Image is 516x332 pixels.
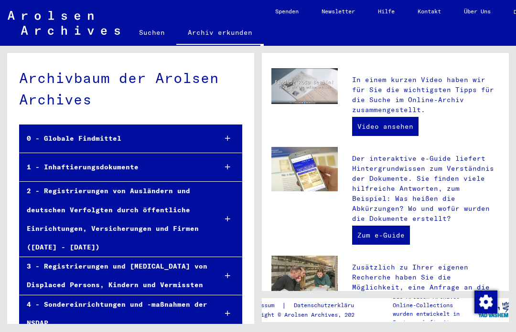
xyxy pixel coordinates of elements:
[19,67,242,110] div: Archivbaum der Arolsen Archives
[393,292,478,310] p: Die Arolsen Archives Online-Collections
[20,257,209,294] div: 3 - Registrierungen und [MEDICAL_DATA] von Displaced Persons, Kindern und Vermissten
[8,11,120,35] img: Arolsen_neg.svg
[128,21,176,44] a: Suchen
[176,21,264,46] a: Archiv erkunden
[352,154,499,224] p: Der interaktive e-Guide liefert Hintergrundwissen zum Verständnis der Dokumente. Sie finden viele...
[393,310,478,327] p: wurden entwickelt in Partnerschaft mit
[474,290,497,313] div: Zustimmung ändern
[20,182,209,257] div: 2 - Registrierungen von Ausländern und deutschen Verfolgten durch öffentliche Einrichtungen, Vers...
[352,75,499,115] p: In einem kurzen Video haben wir für Sie die wichtigsten Tipps für die Suche im Online-Archiv zusa...
[286,301,372,311] a: Datenschutzerklärung
[474,290,497,313] img: Zustimmung ändern
[244,301,282,311] a: Impressum
[271,68,338,104] img: video.jpg
[352,117,419,136] a: Video ansehen
[20,158,209,176] div: 1 - Inhaftierungsdokumente
[244,301,372,311] div: |
[244,311,372,319] p: Copyright © Arolsen Archives, 2021
[271,147,338,191] img: eguide.jpg
[352,226,410,245] a: Zum e-Guide
[20,129,209,148] div: 0 - Globale Findmittel
[271,256,338,300] img: inquiries.jpg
